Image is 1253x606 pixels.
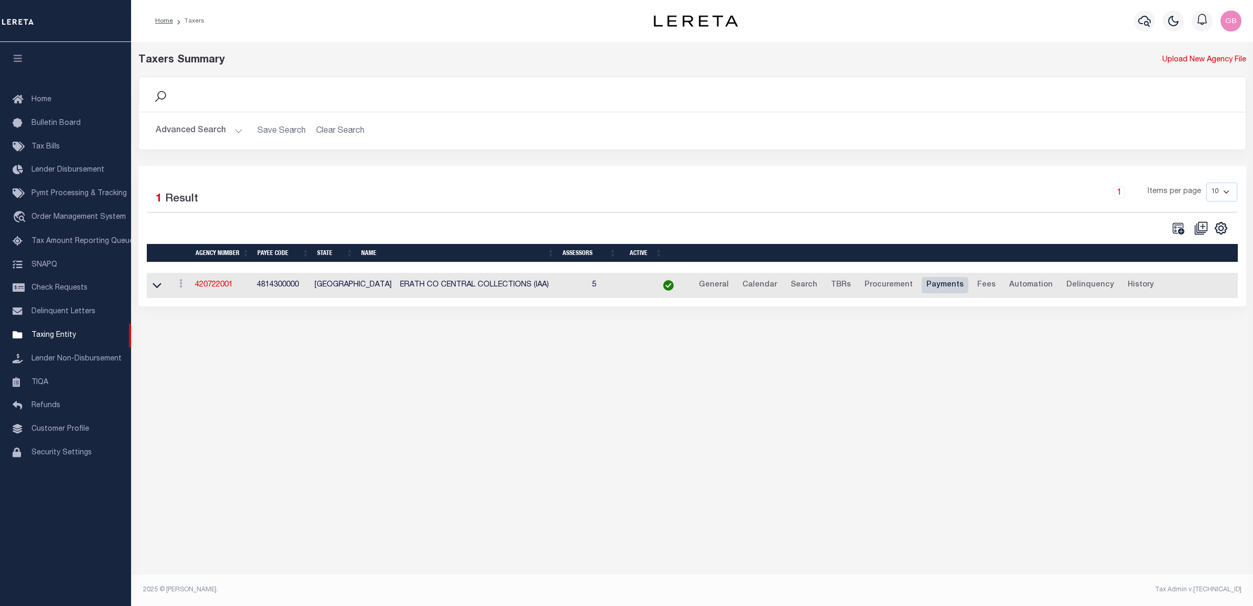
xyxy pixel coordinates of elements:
[31,143,60,151] span: Tax Bills
[738,277,782,294] a: Calendar
[191,244,253,262] th: Agency Number: activate to sort column ascending
[195,281,233,289] a: 420722001
[663,280,674,291] img: check-icon-green.svg
[31,166,104,174] span: Lender Disbursement
[700,585,1241,594] div: Tax Admin v.[TECHNICAL_ID]
[860,277,917,294] a: Procurement
[31,120,81,127] span: Bulletin Board
[138,52,965,68] div: Taxers Summary
[310,273,396,299] td: [GEOGRAPHIC_DATA]
[694,277,733,294] a: General
[786,277,822,294] a: Search
[973,277,1000,294] a: Fees
[31,96,51,103] span: Home
[31,284,88,292] span: Check Requests
[31,190,127,197] span: Pymt Processing & Tracking
[313,244,357,262] th: State: activate to sort column ascending
[31,332,76,339] span: Taxing Entity
[135,585,693,594] div: 2025 © [PERSON_NAME].
[156,194,162,205] span: 1
[588,273,646,299] td: 5
[620,244,666,262] th: Active: activate to sort column ascending
[31,261,57,268] span: SNAPQ
[253,273,310,299] td: 4814300000
[654,15,738,27] img: logo-dark.svg
[31,238,134,245] span: Tax Amount Reporting Queue
[31,214,126,221] span: Order Management System
[922,277,968,294] a: Payments
[31,449,92,456] span: Security Settings
[1123,277,1159,294] a: History
[155,18,173,24] a: Home
[31,378,48,386] span: TIQA
[1162,55,1246,66] a: Upload New Agency File
[31,426,89,433] span: Customer Profile
[1148,186,1201,198] span: Items per page
[357,244,558,262] th: Name: activate to sort column ascending
[31,355,122,363] span: Lender Non-Disbursement
[558,244,620,262] th: Assessors: activate to sort column ascending
[666,244,1251,262] th: &nbsp;
[165,191,198,208] label: Result
[826,277,856,294] a: TBRs
[1004,277,1057,294] a: Automation
[1062,277,1119,294] a: Delinquency
[156,121,243,141] button: Advanced Search
[31,308,95,315] span: Delinquent Letters
[1114,186,1125,198] a: 1
[31,402,60,409] span: Refunds
[13,211,29,225] i: travel_explore
[396,273,588,299] td: ERATH CO CENTRAL COLLECTIONS (IAA)
[1220,10,1241,31] img: svg+xml;base64,PHN2ZyB4bWxucz0iaHR0cDovL3d3dy53My5vcmcvMjAwMC9zdmciIHBvaW50ZXItZXZlbnRzPSJub25lIi...
[173,16,204,26] li: Taxers
[253,244,313,262] th: Payee Code: activate to sort column ascending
